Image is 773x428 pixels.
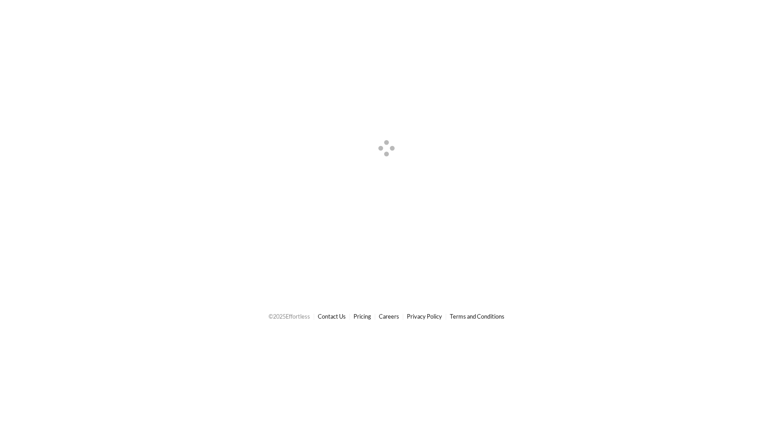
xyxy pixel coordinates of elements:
a: Privacy Policy [407,313,442,320]
span: © 2025 Effortless [269,313,310,320]
a: Pricing [354,313,371,320]
a: Contact Us [318,313,346,320]
a: Terms and Conditions [450,313,504,320]
a: Careers [379,313,399,320]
